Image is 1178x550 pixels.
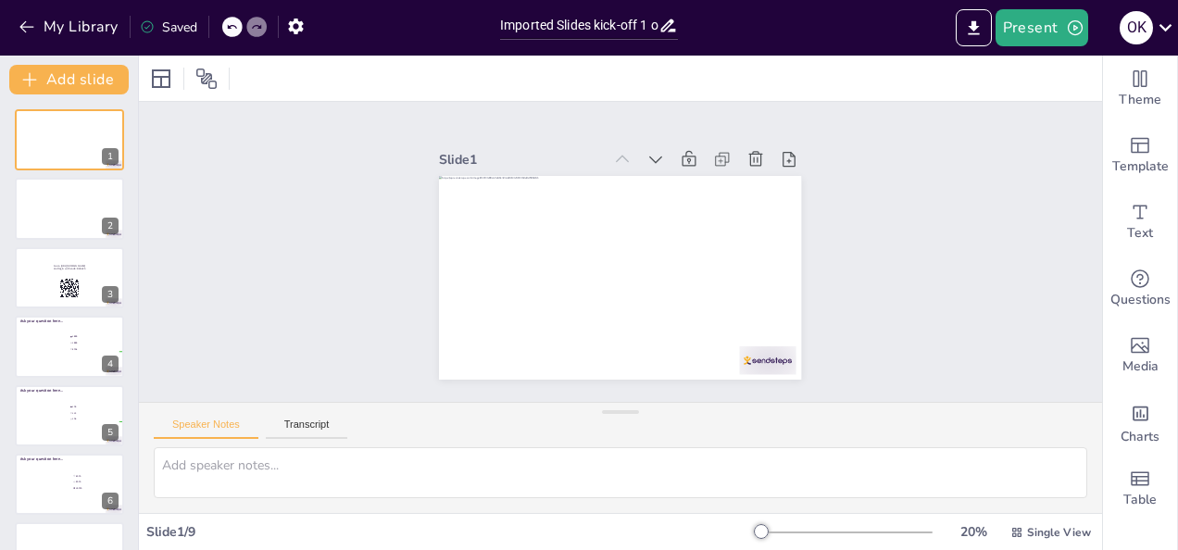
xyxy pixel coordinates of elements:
[500,12,658,39] input: Insert title
[146,64,176,94] div: Layout
[1103,456,1177,522] div: Add a table
[15,178,124,239] div: https://cdn.sendsteps.com/images/logo/sendsteps_logo_white.pnghttps://cdn.sendsteps.com/images/lo...
[1119,90,1161,110] span: Theme
[195,68,218,90] span: Position
[1103,56,1177,122] div: Change the overall theme
[20,319,64,324] span: Ask your question here...
[1123,490,1157,510] span: Table
[72,411,123,414] span: 113
[14,12,126,42] button: My Library
[1103,256,1177,322] div: Get real-time input from your audience
[1103,389,1177,456] div: Add charts and graphs
[9,65,129,94] button: Add slide
[15,109,124,170] div: https://cdn.sendsteps.com/images/logo/sendsteps_logo_white.pnghttps://cdn.sendsteps.com/images/lo...
[102,356,119,372] div: 4
[54,264,86,270] span: Go to [URL][DOMAIN_NAME] and login with code: Rabo25
[1027,525,1091,540] span: Single View
[76,487,127,490] span: 15.000
[72,418,123,420] span: 106
[1120,9,1153,46] button: o K
[15,247,124,308] div: https://cdn.sendsteps.com/images/logo/sendsteps_logo_white.pnghttps://cdn.sendsteps.com/images/lo...
[102,493,119,509] div: 6
[1103,189,1177,256] div: Add text boxes
[146,523,755,541] div: Slide 1 / 9
[102,148,119,165] div: 1
[1121,427,1159,447] span: Charts
[15,316,124,377] div: https://cdn.sendsteps.com/images/logo/sendsteps_logo_white.pnghttps://cdn.sendsteps.com/images/lo...
[15,385,124,446] div: https://cdn.sendsteps.com/images/logo/sendsteps_logo_white.pnghttps://cdn.sendsteps.com/images/lo...
[1103,122,1177,189] div: Add ready made slides
[72,348,123,351] span: 2004
[1122,356,1159,377] span: Media
[439,151,601,169] div: Slide 1
[20,456,64,462] span: Ask your question here...
[15,454,124,515] div: https://cdn.sendsteps.com/images/logo/sendsteps_logo_white.pnghttps://cdn.sendsteps.com/images/lo...
[1120,11,1153,44] div: o K
[956,9,992,46] button: Export to PowerPoint
[266,419,348,439] button: Transcript
[154,419,258,439] button: Speaker Notes
[1103,322,1177,389] div: Add images, graphics, shapes or video
[76,481,127,483] span: 8.000
[102,286,119,303] div: 3
[996,9,1088,46] button: Present
[1112,156,1169,177] span: Template
[102,424,119,441] div: 5
[140,19,197,36] div: Saved
[102,218,119,234] div: 2
[1127,223,1153,244] span: Text
[20,388,64,394] span: Ask your question here...
[1110,290,1171,310] span: Questions
[951,523,996,541] div: 20 %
